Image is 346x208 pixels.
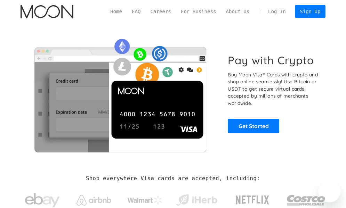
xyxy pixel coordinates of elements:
img: Moon Cards let you spend your crypto anywhere Visa is accepted. [21,35,220,153]
img: Airbnb [77,195,111,206]
h1: Pay with Crypto [228,54,314,67]
a: home [21,5,73,18]
a: About Us [221,8,254,15]
a: Careers [146,8,176,15]
img: Moon Logo [21,5,73,18]
a: For Business [176,8,221,15]
iframe: Button to launch messaging window [318,180,340,202]
a: Home [105,8,127,15]
a: Walmart [123,189,167,208]
img: Walmart [128,196,162,204]
a: Sign Up [295,5,325,18]
p: Buy Moon Visa® Cards with crypto and shop online seamlessly! Use Bitcoin or USDT to get secure vi... [228,71,319,107]
a: FAQ [127,8,146,15]
a: Get Started [228,119,279,133]
a: Log In [263,5,291,18]
img: iHerb [175,193,218,208]
h2: Shop everywhere Visa cards are accepted, including: [86,175,260,182]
